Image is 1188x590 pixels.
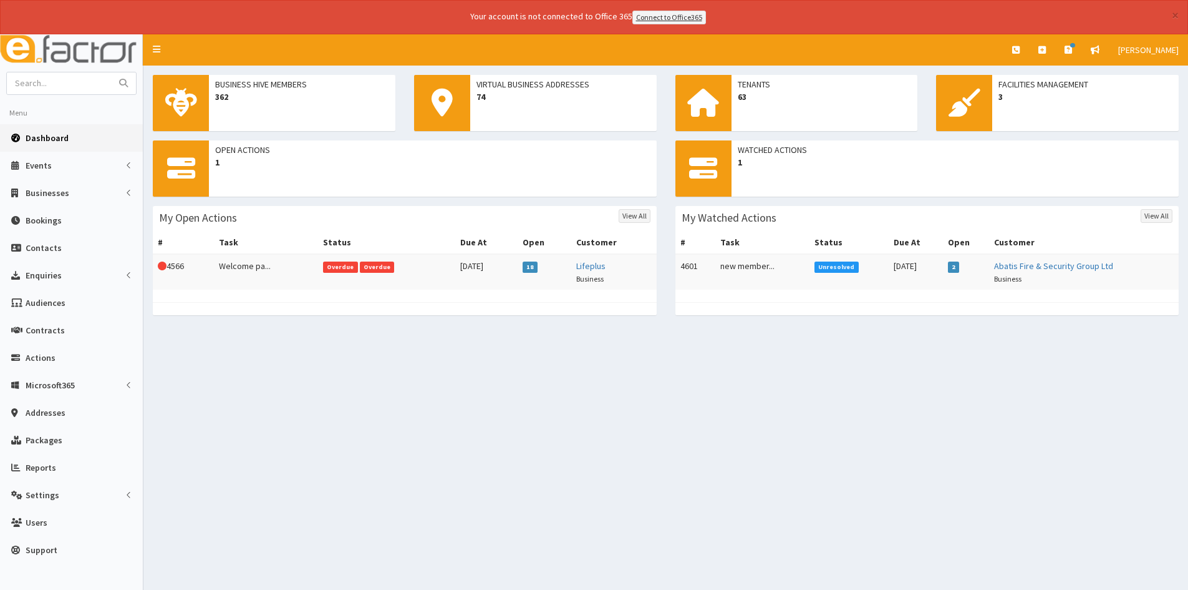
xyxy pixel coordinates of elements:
a: [PERSON_NAME] [1109,34,1188,66]
a: View All [1141,209,1172,223]
button: × [1172,9,1179,22]
th: # [675,231,716,254]
span: Facilities Management [998,78,1172,91]
span: Events [26,160,52,171]
span: 74 [476,91,650,103]
td: new member... [715,254,809,290]
th: Open [943,231,990,254]
span: Users [26,517,47,528]
h3: My Open Actions [159,212,237,224]
td: [DATE] [455,254,518,290]
span: Settings [26,489,59,501]
a: Lifeplus [576,260,606,272]
span: 362 [215,91,389,103]
span: 63 [738,91,912,103]
span: Open Actions [215,144,650,156]
a: Abatis Fire & Security Group Ltd [994,260,1113,272]
div: Your account is not connected to Office 365 [223,10,953,24]
span: 18 [523,262,538,273]
span: Businesses [26,187,69,199]
h3: My Watched Actions [682,212,776,224]
td: [DATE] [889,254,943,290]
th: Status [318,231,455,254]
span: 1 [215,156,650,169]
th: # [153,231,214,254]
span: Business Hive Members [215,78,389,91]
span: Bookings [26,215,62,226]
th: Task [715,231,809,254]
td: 4601 [675,254,716,290]
th: Customer [989,231,1179,254]
th: Due At [889,231,943,254]
span: Addresses [26,407,65,418]
span: Audiences [26,297,65,308]
th: Due At [455,231,518,254]
span: Actions [26,352,56,363]
span: [PERSON_NAME] [1118,44,1179,56]
span: Virtual Business Addresses [476,78,650,91]
span: Unresolved [814,262,859,273]
span: Tenants [738,78,912,91]
th: Status [809,231,889,254]
small: Business [576,274,604,283]
span: Reports [26,462,56,473]
span: Support [26,544,57,556]
td: 4566 [153,254,214,290]
span: Dashboard [26,132,69,144]
th: Customer [571,231,657,254]
th: Open [518,231,571,254]
span: Packages [26,435,62,446]
span: Enquiries [26,270,62,281]
span: 1 [738,156,1173,169]
span: 2 [948,262,960,273]
span: Watched Actions [738,144,1173,156]
span: Contacts [26,242,62,253]
a: Connect to Office365 [632,11,706,24]
th: Task [214,231,318,254]
small: Business [994,274,1021,283]
input: Search... [7,72,112,94]
span: Microsoft365 [26,380,75,391]
i: This Action is overdue! [158,262,167,270]
a: View All [619,209,650,223]
span: 3 [998,91,1172,103]
td: Welcome pa... [214,254,318,290]
span: Overdue [323,262,358,273]
span: Overdue [360,262,395,273]
span: Contracts [26,325,65,336]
